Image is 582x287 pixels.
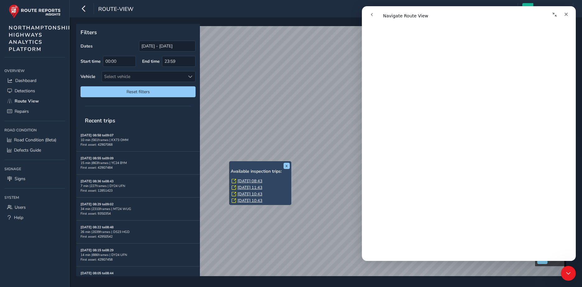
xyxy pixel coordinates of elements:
[238,178,262,184] a: [DATE] 08:43
[9,4,61,18] img: rr logo
[231,169,290,174] h6: Available inspection trips:
[81,58,101,64] label: Start time
[4,145,65,155] a: Defects Guide
[14,147,41,153] span: Defects Guide
[4,164,65,174] div: Signage
[81,165,113,170] span: First asset: 42907484
[81,234,113,239] span: First asset: 42950542
[4,75,65,86] a: Dashboard
[522,3,533,14] img: diamond-layout
[14,137,56,143] span: Road Condition (Beta)
[15,108,29,114] span: Repairs
[9,24,76,53] span: NORTHAMPTONSHIRE HIGHWAYS ANALYTICS PLATFORM
[4,174,65,184] a: Signs
[81,86,196,97] button: Reset filters
[85,89,191,95] span: Reset filters
[535,3,566,14] span: [PERSON_NAME]
[15,98,39,104] span: Route View
[81,43,93,49] label: Dates
[4,193,65,202] div: System
[81,230,196,234] div: 26 min | 2039 frames | DS23 HGD
[81,138,196,142] div: 10 min | 561 frames | KX73 OMM
[81,188,113,193] span: First asset: 12851423
[238,191,262,197] a: [DATE] 10:43
[362,6,576,261] iframe: Intercom live chat
[4,135,65,145] a: Road Condition (Beta)
[15,176,25,182] span: Signs
[102,71,185,82] div: Select vehicle
[81,133,113,138] strong: [DATE] 08:58 to 09:07
[4,86,65,96] a: Detections
[81,271,113,276] strong: [DATE] 08:05 to 08:44
[4,125,65,135] div: Road Condition
[81,28,196,36] p: Filters
[14,215,23,221] span: Help
[98,5,133,14] span: route-view
[142,58,160,64] label: End time
[561,266,576,281] iframe: Intercom live chat
[15,78,36,84] span: Dashboard
[4,212,65,223] a: Help
[81,184,196,188] div: 7 min | 227 frames | DY24 UFN
[81,253,196,257] div: 14 min | 886 frames | DY24 UFN
[81,207,196,211] div: 34 min | 2310 frames | MT24 WUG
[81,161,196,165] div: 15 min | 863 frames | YC24 BYM
[81,225,113,230] strong: [DATE] 08:22 to 08:48
[81,202,113,207] strong: [DATE] 08:29 to 09:02
[78,26,564,283] canvas: Map
[81,248,113,253] strong: [DATE] 08:15 to 08:29
[81,211,111,216] span: First asset: 9350354
[522,3,569,14] button: [PERSON_NAME]
[81,179,113,184] strong: [DATE] 08:36 to 08:43
[81,74,95,80] label: Vehicle
[238,198,262,203] a: [DATE] 10:43
[4,106,65,116] a: Repairs
[81,112,120,129] span: Recent trips
[4,202,65,212] a: Users
[4,96,65,106] a: Route View
[284,163,290,169] button: x
[81,257,113,262] span: First asset: 42907458
[81,142,113,147] span: First asset: 42907068
[81,276,196,280] div: 40 min | 3860 frames | YC24 BYM
[15,204,26,210] span: Users
[81,156,113,161] strong: [DATE] 08:55 to 09:09
[4,66,65,75] div: Overview
[238,185,262,190] a: [DATE] 11:43
[15,88,35,94] span: Detections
